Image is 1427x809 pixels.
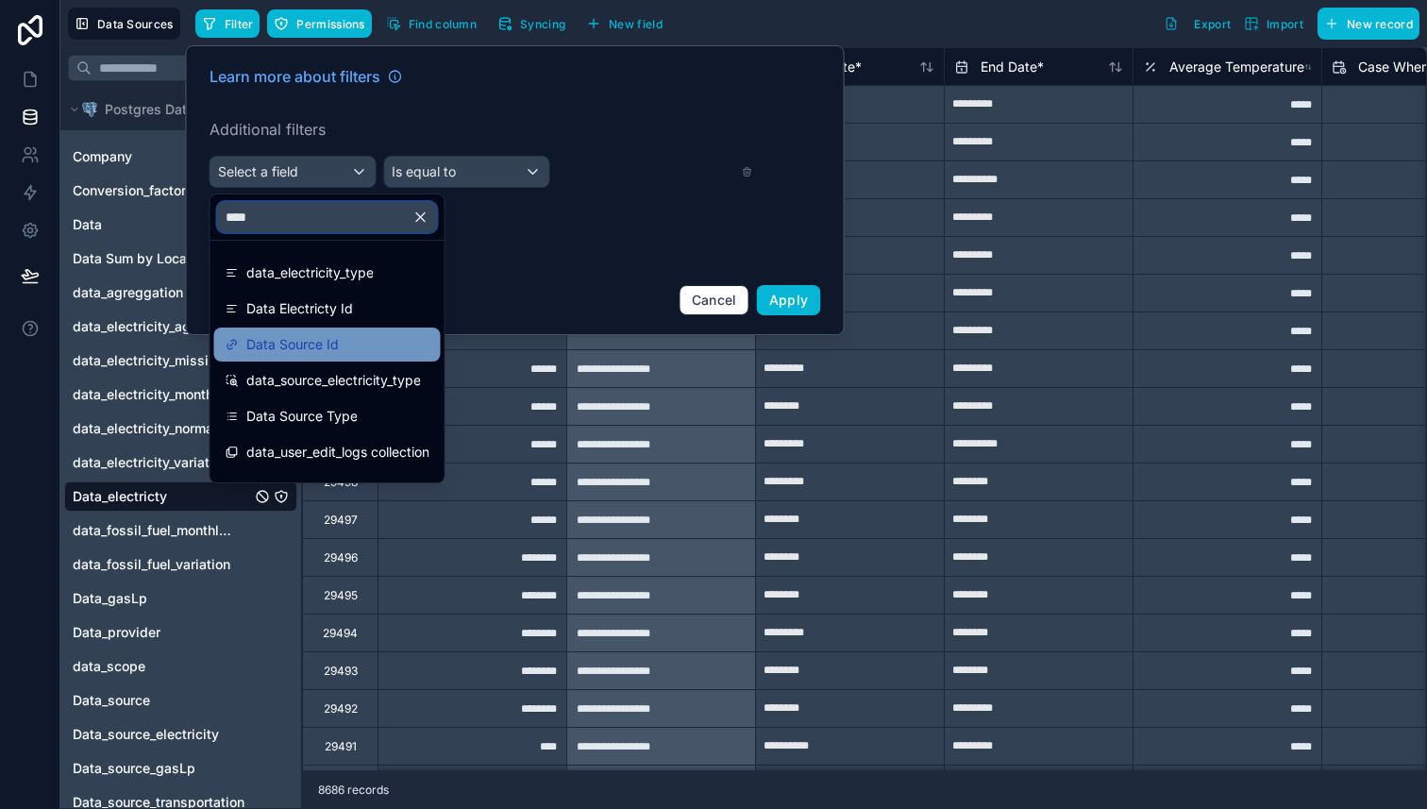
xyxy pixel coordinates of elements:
span: data_electricity_type [246,261,374,284]
button: Data Sources [68,8,180,40]
span: End Date * [981,58,1044,76]
span: Find column [409,17,477,31]
span: 8686 records [318,783,389,798]
span: New record [1347,17,1413,31]
div: 29496 [324,550,358,565]
span: Data Source Id [246,333,339,356]
span: Import [1267,17,1303,31]
button: New field [579,9,669,38]
span: Temp Data User Edit Log [246,477,401,499]
button: Filter [195,9,260,38]
span: Permissions [296,17,364,31]
button: New record [1318,8,1419,40]
button: Find column [379,9,483,38]
div: 29493 [324,664,358,679]
span: Export [1194,17,1231,31]
div: 29495 [324,588,358,603]
a: New record [1310,8,1419,40]
span: Data Source Type [246,405,358,428]
span: Data Sources [97,17,174,31]
button: Syncing [491,9,572,38]
div: 29492 [324,701,358,716]
span: data_source_electricity_type [246,369,421,392]
button: Import [1237,8,1310,40]
div: 29494 [323,626,358,641]
button: Permissions [267,9,371,38]
a: Syncing [491,9,579,38]
span: Filter [225,17,254,31]
div: 29497 [324,513,358,528]
div: 29491 [325,739,357,754]
button: Export [1157,8,1237,40]
span: data_user_edit_logs collection [246,441,429,463]
span: Average Temperature [1169,58,1304,76]
span: Data Electricty Id [246,297,353,320]
span: New field [609,17,663,31]
a: Permissions [267,9,378,38]
span: Syncing [520,17,565,31]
